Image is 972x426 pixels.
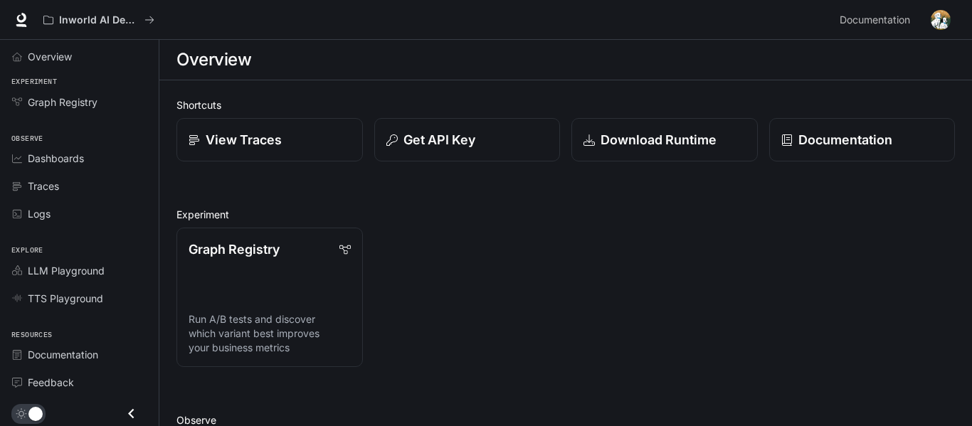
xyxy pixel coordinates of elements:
p: Graph Registry [189,240,280,259]
span: Overview [28,49,72,64]
a: Graph Registry [6,90,153,115]
span: Dark mode toggle [28,405,43,421]
h1: Overview [176,46,251,74]
a: Traces [6,174,153,198]
p: Run A/B tests and discover which variant best improves your business metrics [189,312,351,355]
span: TTS Playground [28,291,103,306]
a: LLM Playground [6,258,153,283]
p: Get API Key [403,130,475,149]
span: LLM Playground [28,263,105,278]
p: Inworld AI Demos [59,14,139,26]
span: Logs [28,206,51,221]
a: View Traces [176,118,363,161]
p: Documentation [798,130,892,149]
span: Documentation [840,11,910,29]
a: Download Runtime [571,118,758,161]
a: Documentation [6,342,153,367]
a: Logs [6,201,153,226]
p: Download Runtime [601,130,717,149]
span: Traces [28,179,59,193]
button: Get API Key [374,118,561,161]
h2: Shortcuts [176,97,955,112]
span: Dashboards [28,151,84,166]
a: Overview [6,44,153,69]
button: User avatar [926,6,955,34]
a: Dashboards [6,146,153,171]
a: Feedback [6,370,153,395]
a: TTS Playground [6,286,153,311]
span: Graph Registry [28,95,97,110]
span: Feedback [28,375,74,390]
span: Documentation [28,347,98,362]
button: All workspaces [37,6,161,34]
img: User avatar [931,10,951,30]
a: Graph RegistryRun A/B tests and discover which variant best improves your business metrics [176,228,363,367]
a: Documentation [769,118,956,161]
p: View Traces [206,130,282,149]
h2: Experiment [176,207,955,222]
a: Documentation [834,6,921,34]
